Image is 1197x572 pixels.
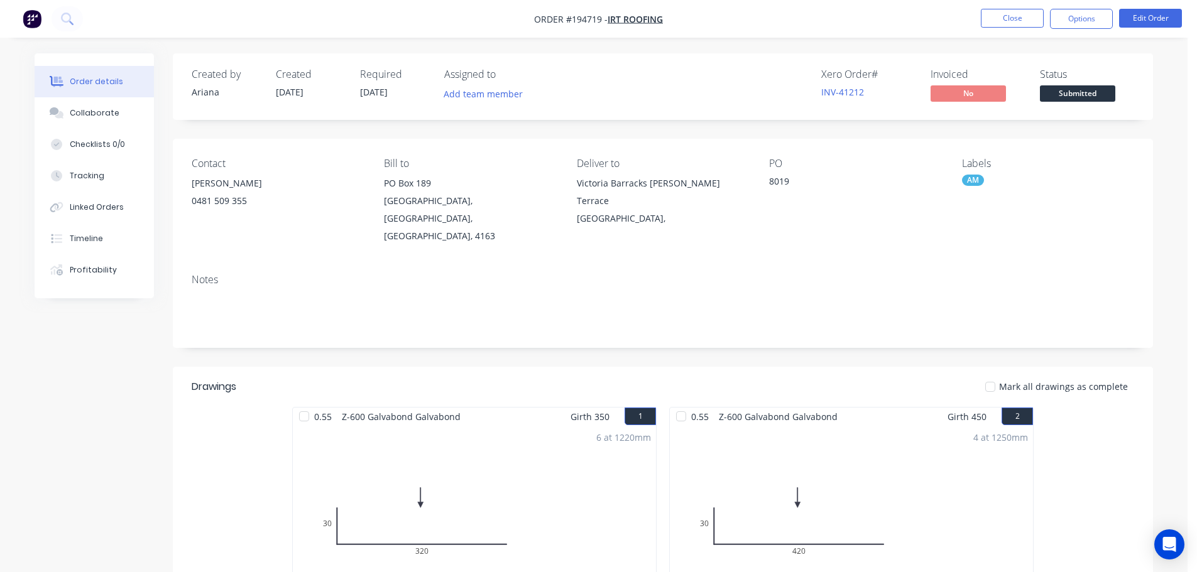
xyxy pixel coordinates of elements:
div: 0481 509 355 [192,192,364,210]
span: Z-600 Galvabond Galvabond [337,407,466,426]
div: Collaborate [70,107,119,119]
span: Z-600 Galvabond Galvabond [714,407,843,426]
div: AM [962,175,984,186]
div: Notes [192,274,1134,286]
div: [PERSON_NAME] [192,175,364,192]
div: Xero Order # [821,68,916,80]
button: Profitability [35,254,154,286]
div: Victoria Barracks [PERSON_NAME] Terrace [577,175,749,210]
div: Bill to [384,158,556,170]
button: Tracking [35,160,154,192]
div: PO Box 189 [384,175,556,192]
div: Deliver to [577,158,749,170]
div: Labels [962,158,1134,170]
img: Factory [23,9,41,28]
button: Collaborate [35,97,154,129]
a: IRT Roofing [608,13,663,25]
div: Drawings [192,379,236,394]
a: INV-41212 [821,86,864,98]
div: [GEOGRAPHIC_DATA], [GEOGRAPHIC_DATA], [GEOGRAPHIC_DATA], 4163 [384,192,556,245]
span: 0.55 [686,407,714,426]
div: Checklists 0/0 [70,139,125,150]
span: Girth 450 [948,407,987,426]
div: Open Intercom Messenger [1154,529,1184,559]
div: 8019 [769,175,926,192]
button: 1 [625,407,656,425]
div: Order details [70,76,123,87]
div: Contact [192,158,364,170]
button: Order details [35,66,154,97]
span: 0.55 [309,407,337,426]
div: Profitability [70,264,117,276]
button: Checklists 0/0 [35,129,154,160]
button: Close [981,9,1044,28]
span: [DATE] [360,86,388,98]
div: Status [1040,68,1134,80]
div: Tracking [70,170,104,181]
button: Timeline [35,223,154,254]
div: Invoiced [931,68,1025,80]
div: [GEOGRAPHIC_DATA], [577,210,749,227]
div: Timeline [70,233,103,244]
span: No [931,85,1006,101]
button: Edit Order [1119,9,1182,28]
div: Ariana [192,85,261,99]
div: PO Box 189[GEOGRAPHIC_DATA], [GEOGRAPHIC_DATA], [GEOGRAPHIC_DATA], 4163 [384,175,556,245]
span: Order #194719 - [534,13,608,25]
button: Linked Orders [35,192,154,223]
div: Linked Orders [70,202,124,213]
div: Required [360,68,429,80]
span: Submitted [1040,85,1115,101]
button: Submitted [1040,85,1115,104]
button: 2 [1002,407,1033,425]
button: Add team member [444,85,530,102]
button: Add team member [437,85,530,102]
div: Created by [192,68,261,80]
div: Created [276,68,345,80]
div: PO [769,158,941,170]
span: Mark all drawings as complete [999,380,1128,393]
span: Girth 350 [571,407,609,426]
div: Assigned to [444,68,570,80]
div: [PERSON_NAME]0481 509 355 [192,175,364,215]
div: Victoria Barracks [PERSON_NAME] Terrace[GEOGRAPHIC_DATA], [577,175,749,227]
button: Options [1050,9,1113,29]
div: 4 at 1250mm [973,431,1028,444]
span: [DATE] [276,86,303,98]
div: 6 at 1220mm [596,431,651,444]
